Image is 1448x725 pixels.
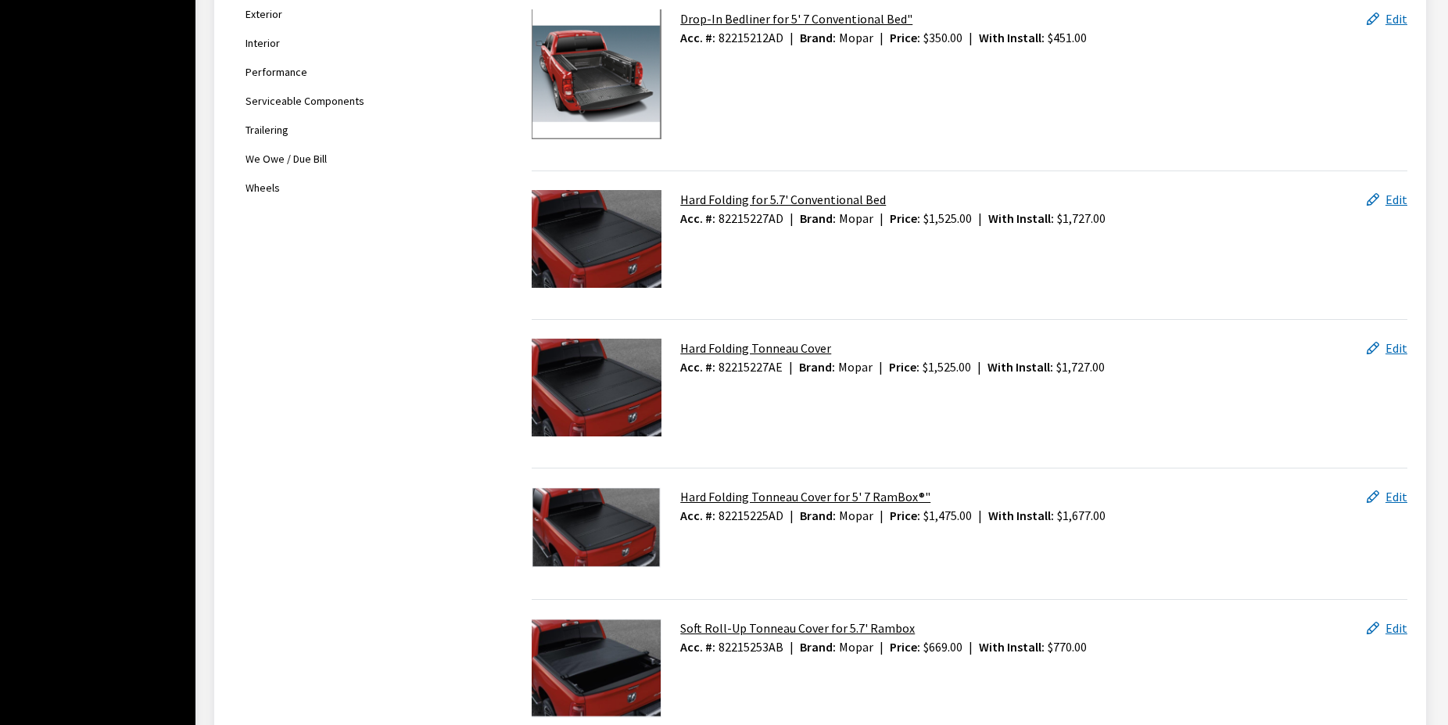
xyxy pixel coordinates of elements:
span: Mopar [838,359,873,375]
span: Brand: [800,210,836,226]
a: Edit [1367,11,1407,27]
span: | [977,359,981,375]
span: Price: [890,508,920,523]
span: | [879,359,883,375]
a: Drop-In Bedliner for 5' 7 Conventional Bed" [680,11,912,27]
span: Acc. #: [680,359,715,375]
a: Hard Folding Tonneau Cover [680,340,831,356]
span: | [790,210,794,226]
button: Wheels [233,174,513,203]
button: We Owe / Due Bill [233,145,513,174]
button: Interior [233,29,513,58]
span: 82215227AE [719,359,783,375]
span: | [978,210,982,226]
span: Price: [890,30,920,45]
span: Mopar [839,30,873,45]
a: Edit [1367,192,1407,207]
span: Brand: [800,639,836,655]
span: Acc. #: [680,210,715,226]
span: | [969,30,973,45]
a: Edit [1367,340,1407,356]
span: With Install: [979,639,1045,655]
span: | [790,639,794,655]
span: Price: [890,639,920,655]
span: | [789,359,793,375]
img: Image for Soft Roll-Up Tonneau Cover for 5.7' Rambox [532,619,662,719]
span: $770.00 [1048,639,1087,655]
img: Image for Hard Folding Tonneau Cover for 5' 7 RamBox® [532,487,662,567]
span: Price: [890,210,920,226]
span: $350.00 [923,30,962,45]
span: | [790,30,794,45]
span: With Install: [987,359,1053,375]
span: $1,677.00 [1057,508,1106,523]
span: Acc. #: [680,508,715,523]
img: Image for Hard Folding for 5.7' Conventional Bed [532,190,662,288]
span: Mopar [839,639,873,655]
span: $1,727.00 [1057,210,1106,226]
img: Image for Hard Folding Tonneau Cover [532,339,662,436]
span: With Install: [988,508,1054,523]
span: | [880,508,883,523]
button: Trailering [233,116,513,145]
img: Image for Drop-In Bedliner for 5' 7 Conventional Bed [532,9,662,138]
span: 82215253AB [719,639,783,655]
span: Mopar [839,508,873,523]
span: $669.00 [923,639,962,655]
button: Performance [233,58,513,87]
span: $1,525.00 [923,359,971,375]
span: | [969,639,973,655]
span: Mopar [839,210,873,226]
a: Hard Folding for 5.7' Conventional Bed [680,192,886,207]
span: | [978,508,982,523]
a: Edit [1367,489,1407,504]
a: Hard Folding Tonneau Cover for 5' 7 RamBox®" [680,489,930,504]
span: $451.00 [1048,30,1087,45]
span: Brand: [799,359,835,375]
span: Brand: [800,30,836,45]
span: With Install: [988,210,1054,226]
span: Price: [889,359,919,375]
a: Soft Roll-Up Tonneau Cover for 5.7' Rambox [680,620,915,636]
a: Edit [1367,620,1407,636]
span: 82215225AD [719,508,783,523]
span: $1,727.00 [1056,359,1105,375]
span: | [790,508,794,523]
span: With Install: [979,30,1045,45]
span: Acc. #: [680,639,715,655]
span: | [880,30,883,45]
span: $1,475.00 [923,508,972,523]
span: Acc. #: [680,30,715,45]
span: 82215212AD [719,30,783,45]
button: Serviceable Components [233,87,513,116]
span: $1,525.00 [923,210,972,226]
span: | [880,210,883,226]
span: | [880,639,883,655]
span: 82215227AD [719,210,783,226]
span: Brand: [800,508,836,523]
